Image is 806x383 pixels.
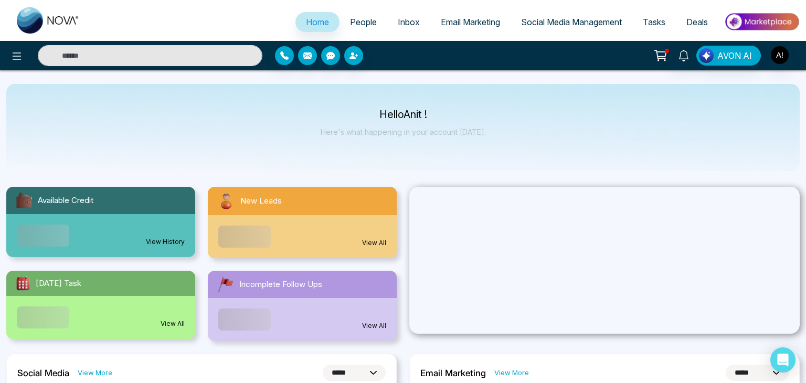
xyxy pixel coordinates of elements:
[239,279,322,291] span: Incomplete Follow Ups
[146,237,185,247] a: View History
[340,12,387,32] a: People
[362,238,386,248] a: View All
[15,191,34,210] img: availableCredit.svg
[643,17,665,27] span: Tasks
[240,195,282,207] span: New Leads
[15,275,31,292] img: todayTask.svg
[387,12,430,32] a: Inbox
[771,46,789,64] img: User Avatar
[17,7,80,34] img: Nova CRM Logo
[36,278,81,290] span: [DATE] Task
[398,17,420,27] span: Inbox
[699,48,714,63] img: Lead Flow
[216,275,235,294] img: followUps.svg
[676,12,718,32] a: Deals
[201,187,403,258] a: New LeadsView All
[350,17,377,27] span: People
[295,12,340,32] a: Home
[770,347,796,373] div: Open Intercom Messenger
[362,321,386,331] a: View All
[216,191,236,211] img: newLeads.svg
[717,49,752,62] span: AVON AI
[686,17,708,27] span: Deals
[321,127,486,136] p: Here's what happening in your account [DATE].
[696,46,761,66] button: AVON AI
[430,12,511,32] a: Email Marketing
[321,110,486,119] p: Hello Anit !
[78,368,112,378] a: View More
[420,368,486,378] h2: Email Marketing
[511,12,632,32] a: Social Media Management
[441,17,500,27] span: Email Marketing
[161,319,185,328] a: View All
[17,368,69,378] h2: Social Media
[201,271,403,341] a: Incomplete Follow UpsView All
[306,17,329,27] span: Home
[632,12,676,32] a: Tasks
[521,17,622,27] span: Social Media Management
[38,195,93,207] span: Available Credit
[724,10,800,34] img: Market-place.gif
[494,368,529,378] a: View More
